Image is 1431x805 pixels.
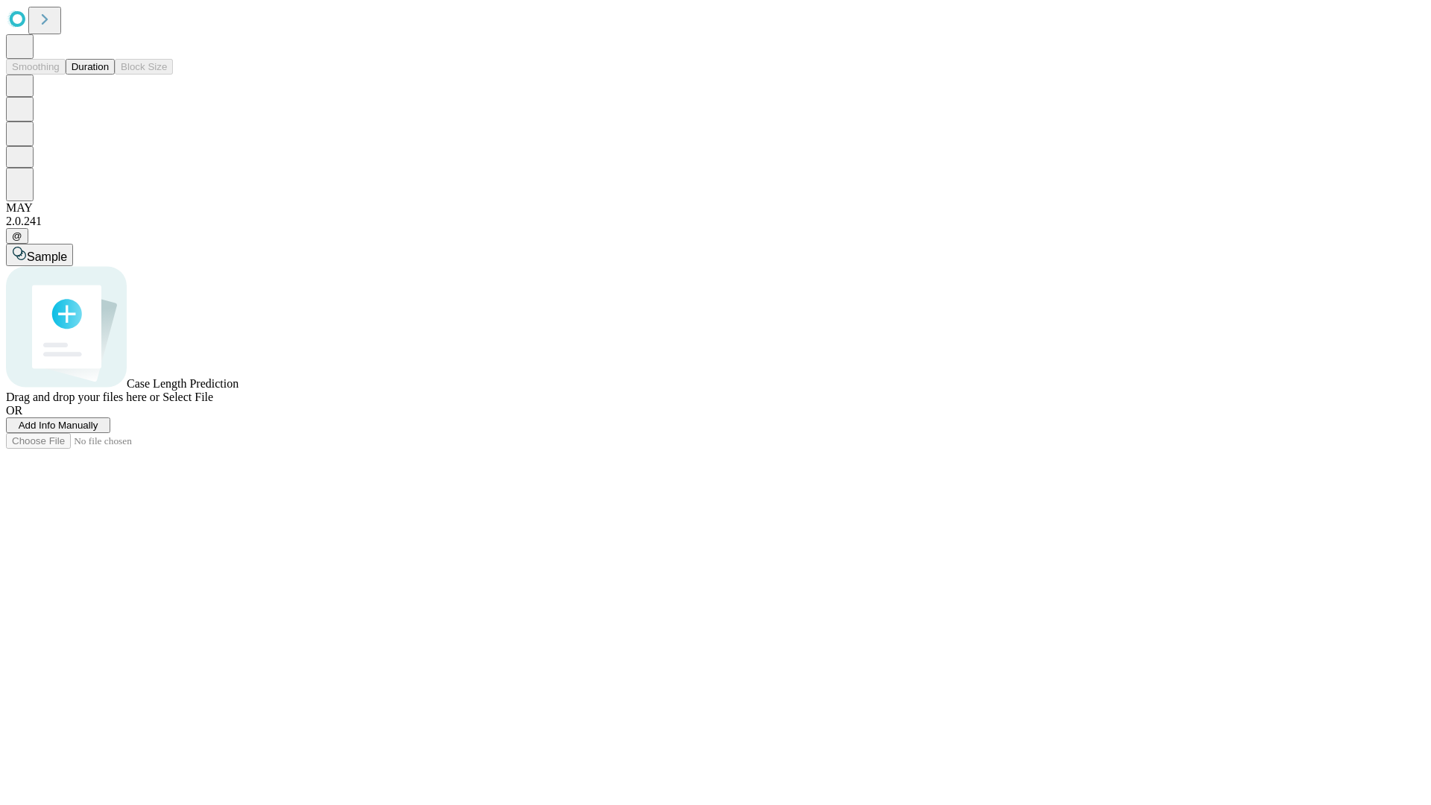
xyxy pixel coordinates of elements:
[12,230,22,241] span: @
[115,59,173,75] button: Block Size
[127,377,238,390] span: Case Length Prediction
[27,250,67,263] span: Sample
[19,420,98,431] span: Add Info Manually
[162,391,213,403] span: Select File
[6,215,1425,228] div: 2.0.241
[6,201,1425,215] div: MAY
[6,417,110,433] button: Add Info Manually
[6,244,73,266] button: Sample
[6,228,28,244] button: @
[6,59,66,75] button: Smoothing
[6,391,159,403] span: Drag and drop your files here or
[6,404,22,417] span: OR
[66,59,115,75] button: Duration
